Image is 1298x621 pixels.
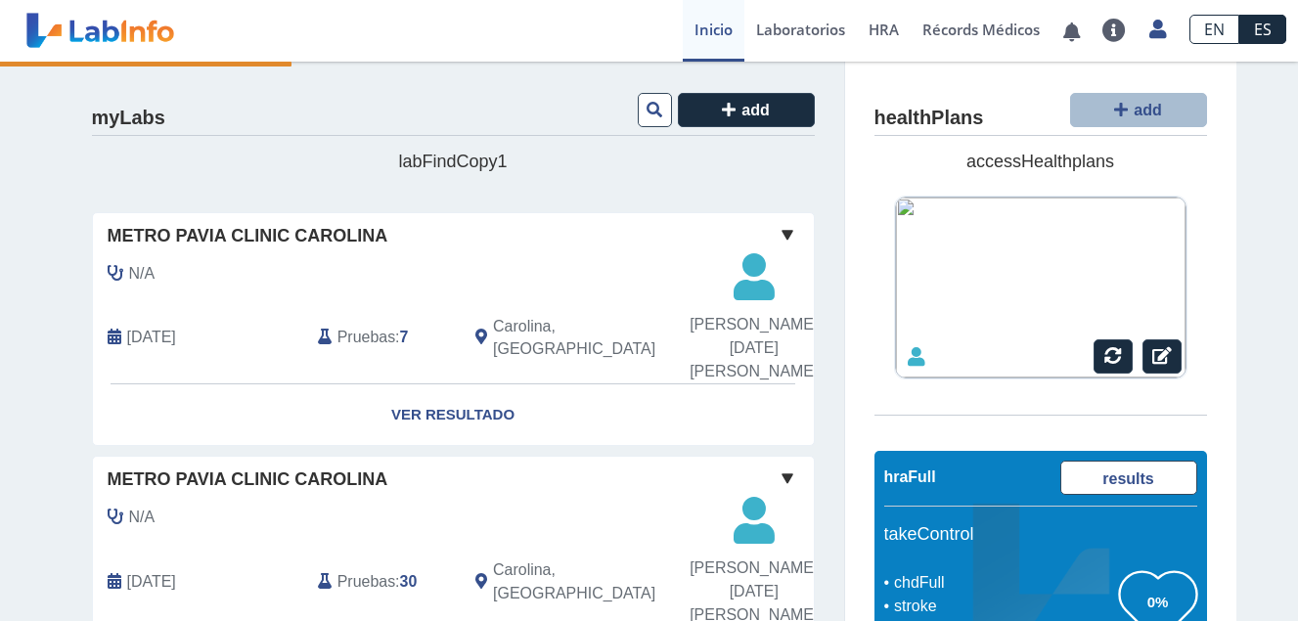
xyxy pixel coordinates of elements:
[398,152,507,171] span: labFindCopy1
[1070,93,1207,127] button: add
[127,570,176,594] span: 2025-08-05
[1060,461,1197,495] a: results
[93,384,814,446] a: Ver Resultado
[493,315,709,362] span: Carolina, PR
[337,570,395,594] span: Pruebas
[678,93,815,127] button: add
[966,152,1114,171] span: accessHealthplans
[1189,15,1239,44] a: EN
[129,506,156,529] span: N/A
[1134,102,1161,118] span: add
[884,524,1197,546] h5: takeControl
[1239,15,1286,44] a: ES
[741,102,769,118] span: add
[884,468,936,485] span: hraFull
[400,329,409,345] b: 7
[337,326,395,349] span: Pruebas
[108,466,388,493] span: Metro Pavia Clinic Carolina
[127,326,176,349] span: 2025-09-19
[303,307,461,369] div: :
[690,313,818,383] span: [PERSON_NAME] [DATE][PERSON_NAME]
[874,107,984,130] h4: healthPlans
[303,551,461,612] div: :
[1119,590,1197,614] h3: 0%
[889,571,1119,595] li: chdFull
[493,558,709,605] span: Carolina, PR
[889,595,1119,618] li: stroke
[129,262,156,286] span: N/A
[869,20,899,39] span: HRA
[400,573,418,590] b: 30
[108,223,388,249] span: Metro Pavia Clinic Carolina
[92,107,165,130] h4: myLabs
